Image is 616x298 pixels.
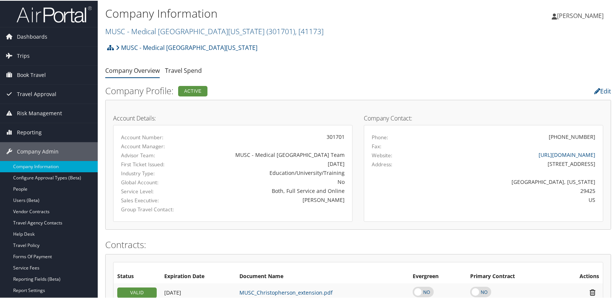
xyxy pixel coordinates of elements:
[105,26,324,36] a: MUSC - Medical [GEOGRAPHIC_DATA][US_STATE]
[121,187,188,194] label: Service Level:
[17,84,56,103] span: Travel Approval
[557,11,604,19] span: [PERSON_NAME]
[586,288,599,296] i: Remove Contract
[199,150,345,158] div: MUSC - Medical [GEOGRAPHIC_DATA] Team
[266,26,295,36] span: ( 301701 )
[17,122,42,141] span: Reporting
[594,86,611,95] a: Edit
[105,66,160,74] a: Company Overview
[17,46,30,65] span: Trips
[295,26,324,36] span: , [ 41173 ]
[164,289,232,295] div: Add/Edit Date
[117,287,157,297] div: VALID
[121,196,188,203] label: Sales Executive:
[114,269,160,283] th: Status
[116,39,257,54] a: MUSC - Medical [GEOGRAPHIC_DATA][US_STATE]
[239,288,333,295] a: MUSC_Christopherson_extension.pdf
[121,205,188,212] label: Group Travel Contact:
[364,114,603,120] h4: Company Contact:
[199,195,345,203] div: [PERSON_NAME]
[199,168,345,176] div: Education/University/Training
[556,269,603,283] th: Actions
[430,177,595,185] div: [GEOGRAPHIC_DATA], [US_STATE]
[121,151,188,158] label: Advisor Team:
[409,269,466,283] th: Evergreen
[17,5,92,23] img: airportal-logo.png
[105,238,611,250] h2: Contracts:
[430,186,595,194] div: 29425
[121,133,188,140] label: Account Number:
[466,269,556,283] th: Primary Contract
[113,114,353,120] h4: Account Details:
[121,178,188,185] label: Global Account:
[199,132,345,140] div: 301701
[121,169,188,176] label: Industry Type:
[160,269,236,283] th: Expiration Date
[372,151,392,158] label: Website:
[17,141,59,160] span: Company Admin
[17,103,62,122] span: Risk Management
[199,177,345,185] div: No
[430,159,595,167] div: [STREET_ADDRESS]
[105,5,442,21] h1: Company Information
[372,160,392,167] label: Address:
[236,269,409,283] th: Document Name
[17,27,47,45] span: Dashboards
[199,186,345,194] div: Both, Full Service and Online
[17,65,46,84] span: Book Travel
[549,132,595,140] div: [PHONE_NUMBER]
[372,133,388,140] label: Phone:
[121,160,188,167] label: First Ticket Issued:
[178,85,207,96] div: Active
[430,195,595,203] div: US
[552,4,611,26] a: [PERSON_NAME]
[121,142,188,149] label: Account Manager:
[105,84,439,96] h2: Company Profile:
[539,151,595,158] a: [URL][DOMAIN_NAME]
[199,159,345,167] div: [DATE]
[164,288,181,295] span: [DATE]
[165,66,202,74] a: Travel Spend
[372,142,381,149] label: Fax:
